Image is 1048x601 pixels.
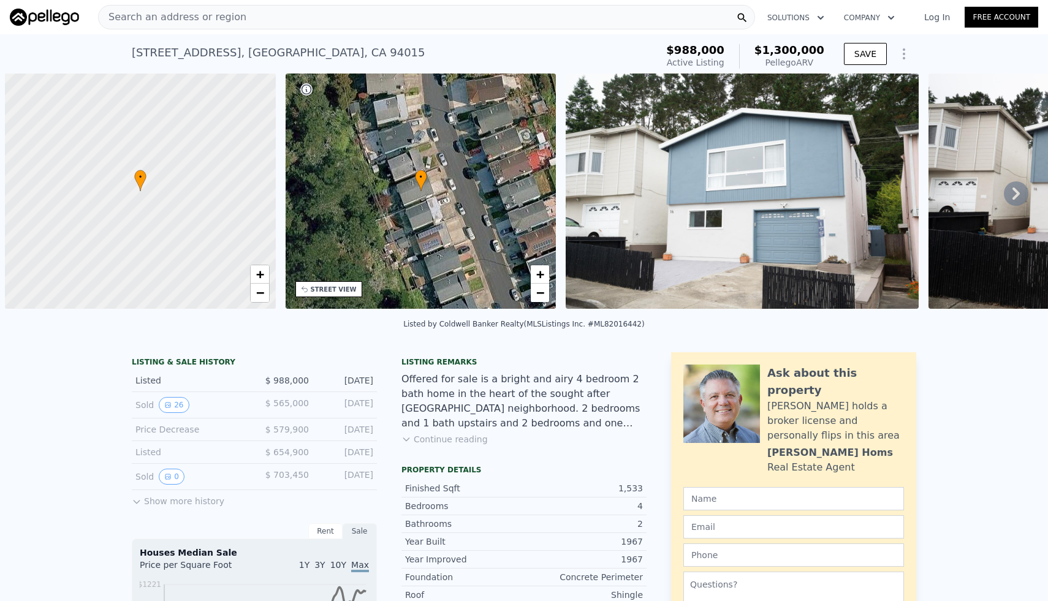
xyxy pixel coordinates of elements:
span: 10Y [330,560,346,570]
div: Pellego ARV [754,56,824,69]
span: $ 988,000 [265,376,309,385]
div: Bedrooms [405,500,524,512]
div: • [415,170,427,191]
span: • [415,172,427,183]
a: Free Account [965,7,1038,28]
div: [DATE] [319,397,373,413]
div: Price per Square Foot [140,559,254,578]
button: Solutions [758,7,834,29]
span: − [536,285,544,300]
a: Zoom in [251,265,269,284]
span: $ 654,900 [265,447,309,457]
tspan: $1221 [138,580,161,589]
div: [DATE] [319,446,373,458]
div: Sold [135,469,245,485]
span: Active Listing [667,58,724,67]
div: STREET VIEW [311,285,357,294]
input: Phone [683,543,904,567]
a: Log In [909,11,965,23]
div: Price Decrease [135,423,245,436]
div: [PERSON_NAME] Homs [767,445,893,460]
button: SAVE [844,43,887,65]
button: Show Options [892,42,916,66]
a: Zoom out [251,284,269,302]
span: Max [351,560,369,572]
span: − [256,285,264,300]
span: • [134,172,146,183]
div: Listed by Coldwell Banker Realty (MLSListings Inc. #ML82016442) [403,320,644,328]
div: • [134,170,146,191]
div: Foundation [405,571,524,583]
img: Pellego [10,9,79,26]
span: $ 703,450 [265,470,309,480]
div: Ask about this property [767,365,904,399]
div: 2 [524,518,643,530]
div: Roof [405,589,524,601]
div: 1967 [524,535,643,548]
div: Concrete Perimeter [524,571,643,583]
button: View historical data [159,469,184,485]
div: Sale [343,523,377,539]
span: 1Y [299,560,309,570]
div: Rent [308,523,343,539]
span: + [536,266,544,282]
span: Search an address or region [99,10,246,25]
div: Sold [135,397,245,413]
span: $ 579,900 [265,425,309,434]
div: [DATE] [319,469,373,485]
button: View historical data [159,397,189,413]
span: + [256,266,264,282]
img: Sale: 167306649 Parcel: 31760669 [566,74,919,309]
div: Property details [401,465,647,475]
span: $988,000 [666,43,724,56]
div: 1,533 [524,482,643,494]
a: Zoom in [531,265,549,284]
span: $ 565,000 [265,398,309,408]
div: [PERSON_NAME] holds a broker license and personally flips in this area [767,399,904,443]
button: Company [834,7,905,29]
div: Listed [135,446,245,458]
div: [DATE] [319,423,373,436]
div: LISTING & SALE HISTORY [132,357,377,369]
div: Bathrooms [405,518,524,530]
div: Year Improved [405,553,524,565]
div: Year Built [405,535,524,548]
div: [DATE] [319,374,373,387]
div: [STREET_ADDRESS] , [GEOGRAPHIC_DATA] , CA 94015 [132,44,425,61]
div: Offered for sale is a bright and airy 4 bedroom 2 bath home in the heart of the sought after [GEO... [401,372,647,431]
div: Shingle [524,589,643,601]
div: 4 [524,500,643,512]
input: Name [683,487,904,510]
div: Listed [135,374,245,387]
div: Listing remarks [401,357,647,367]
button: Continue reading [401,433,488,445]
div: Finished Sqft [405,482,524,494]
a: Zoom out [531,284,549,302]
div: 1967 [524,553,643,565]
div: Houses Median Sale [140,546,369,559]
span: 3Y [314,560,325,570]
span: $1,300,000 [754,43,824,56]
input: Email [683,515,904,539]
button: Show more history [132,490,224,507]
div: Real Estate Agent [767,460,855,475]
